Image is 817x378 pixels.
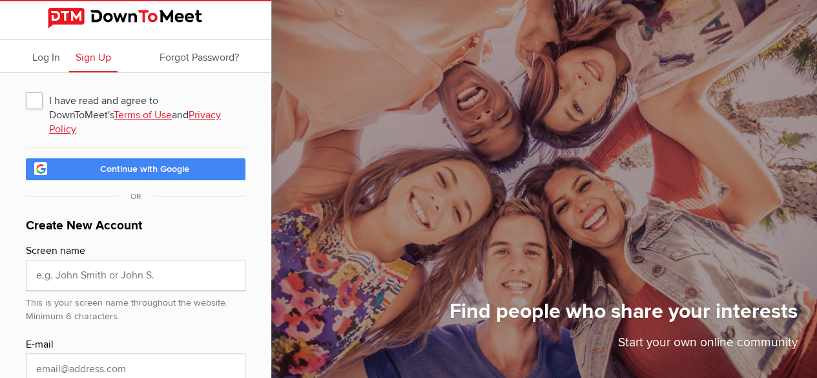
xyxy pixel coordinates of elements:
a: Continue with Google [26,158,245,180]
h1: Find people who share your interests [450,299,798,333]
span: I have read and agree to DownToMeet's and [26,89,245,112]
p: Start your own online community [450,333,798,359]
h1: Create New Account [26,216,245,243]
a: Terms of Use [114,109,172,121]
img: DownToMeet [48,8,223,28]
span: Continue with Google [100,163,189,174]
span: Forgot Password? [160,51,239,64]
div: E-mail [26,337,245,353]
input: e.g. John Smith or John S. [26,260,245,291]
a: Sign Up [69,40,118,72]
a: Log In [26,40,67,72]
span: OR [118,192,154,202]
div: Screen name [26,243,245,260]
a: Forgot Password? [153,40,245,72]
span: Log In [32,51,60,64]
div: This is your screen name throughout the website. Minimum 6 characters. [26,291,245,324]
span: Sign Up [76,51,111,64]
